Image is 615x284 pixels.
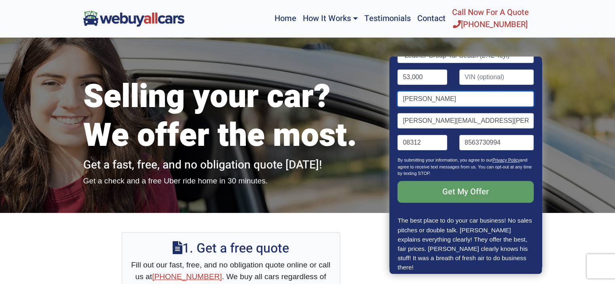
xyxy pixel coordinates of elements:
input: VIN (optional) [459,69,534,85]
h2: 1. Get a free quote [130,241,332,256]
a: [PHONE_NUMBER] [152,272,222,281]
h2: Get a fast, free, and no obligation quote [DATE]! [83,158,378,172]
form: Contact form [398,4,534,216]
a: Privacy Policy [492,158,520,162]
input: Mileage [398,69,448,85]
a: Contact [414,3,449,34]
a: Call Now For A Quote[PHONE_NUMBER] [449,3,532,34]
h1: Selling your car? We offer the most. [83,78,378,155]
input: Email [398,113,534,128]
p: By submitting your information, you agree to our and agree to receive text messages from us. You ... [398,157,534,181]
p: The best place to do your car business! No sales pitches or double talk. [PERSON_NAME] explains e... [398,216,534,271]
input: Get My Offer [398,181,534,203]
p: Get a check and a free Uber ride home in 30 minutes. [83,175,378,187]
input: Name [398,91,534,107]
a: Home [271,3,299,34]
a: Testimonials [361,3,414,34]
input: Phone [459,135,534,150]
img: We Buy All Cars in NJ logo [83,11,184,26]
a: How It Works [299,3,361,34]
input: Zip code [398,135,448,150]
